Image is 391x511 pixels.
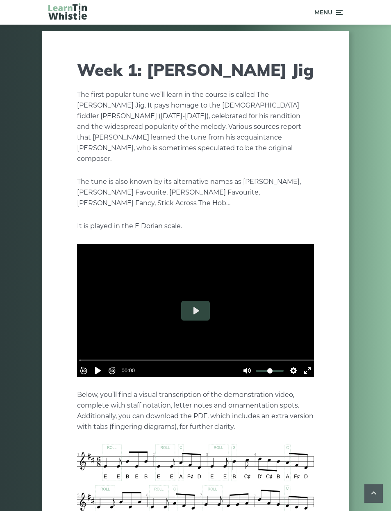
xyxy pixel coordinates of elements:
[48,3,87,20] img: LearnTinWhistle.com
[77,60,314,80] h1: Week 1: [PERSON_NAME] Jig
[77,89,314,164] p: The first popular tune we’ll learn in the course is called The [PERSON_NAME] Jig. It pays homage ...
[77,221,314,231] p: It is played in the E Dorian scale.
[77,390,314,432] p: Below, you’ll find a visual transcription of the demonstration video, complete with staff notatio...
[314,2,332,23] span: Menu
[77,176,314,209] p: The tune is also known by its alternative names as [PERSON_NAME], [PERSON_NAME] Favourite, [PERSO...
